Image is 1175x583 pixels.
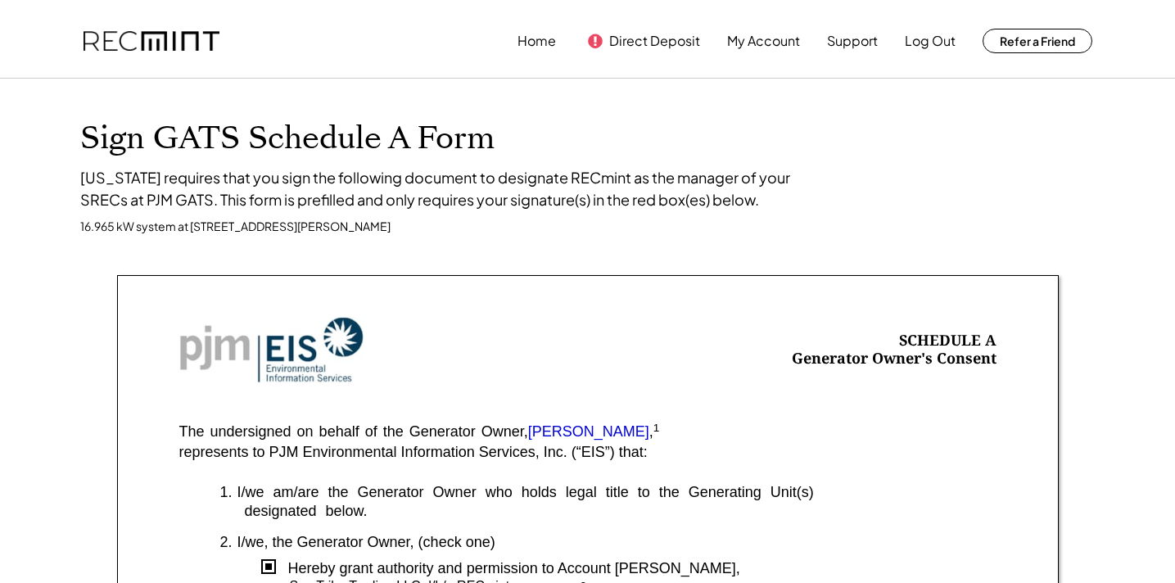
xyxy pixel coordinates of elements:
button: Refer a Friend [983,29,1092,53]
div: 2. [220,533,233,552]
h1: Sign GATS Schedule A Form [80,120,1096,158]
sup: 1 [653,422,660,434]
div: SCHEDULE A Generator Owner's Consent [792,332,996,368]
div: 1. [220,483,233,502]
img: recmint-logotype%403x.png [84,31,219,52]
div: I/we, the Generator Owner, (check one) [237,533,996,552]
div: represents to PJM Environmental Information Services, Inc. (“EIS”) that: [179,443,648,462]
button: My Account [727,25,800,57]
font: [PERSON_NAME] [528,423,649,440]
button: Home [517,25,556,57]
button: Direct Deposit [609,25,700,57]
img: Screenshot%202023-10-20%20at%209.53.17%20AM.png [179,317,364,383]
button: Support [827,25,878,57]
button: Log Out [905,25,956,57]
div: I/we am/are the Generator Owner who holds legal title to the Generating Unit(s) [237,483,996,502]
div: Hereby grant authority and permission to Account [PERSON_NAME], [276,559,996,578]
div: [US_STATE] requires that you sign the following document to designate RECmint as the manager of y... [80,166,817,210]
div: The undersigned on behalf of the Generator Owner, , [179,424,660,441]
div: designated below. [220,502,996,521]
div: 16.965 kW system at [STREET_ADDRESS][PERSON_NAME] [80,219,391,235]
